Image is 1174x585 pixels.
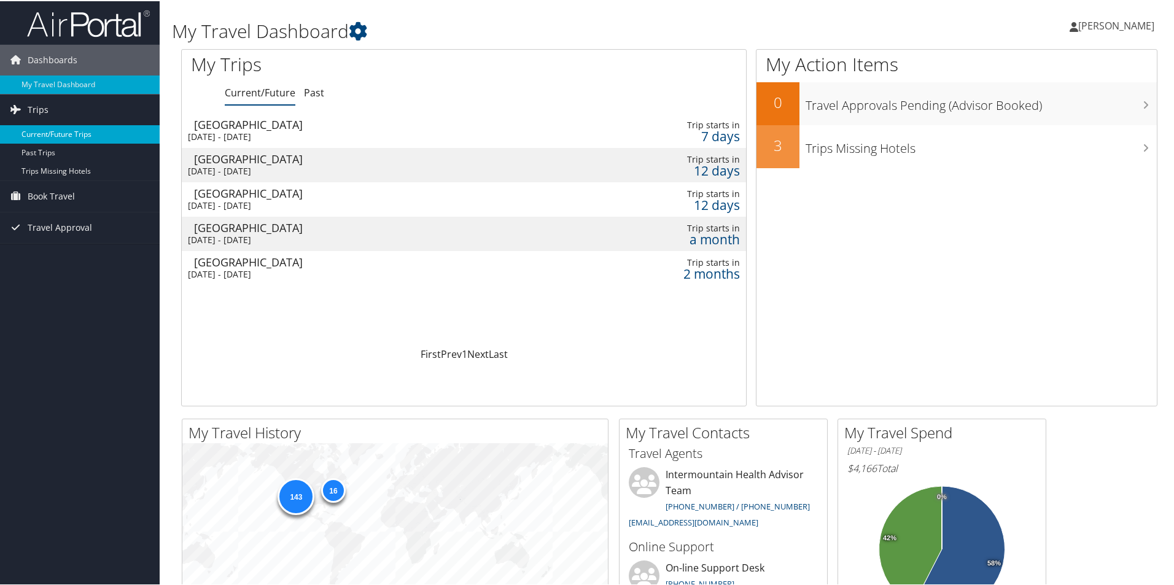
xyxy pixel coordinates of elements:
a: 0Travel Approvals Pending (Advisor Booked) [756,81,1157,124]
div: 16 [321,477,346,502]
a: [PERSON_NAME] [1070,6,1167,43]
div: [GEOGRAPHIC_DATA] [194,118,541,129]
div: [DATE] - [DATE] [188,165,535,176]
h1: My Trips [191,50,502,76]
div: [DATE] - [DATE] [188,130,535,141]
h6: Total [847,460,1036,474]
h2: My Travel Contacts [626,421,827,442]
div: 12 days [605,164,740,175]
a: Past [304,85,324,98]
h6: [DATE] - [DATE] [847,444,1036,455]
h2: 0 [756,91,799,112]
div: Trip starts in [605,118,740,130]
span: Dashboards [28,44,77,74]
div: [DATE] - [DATE] [188,233,535,244]
a: 1 [462,346,467,360]
h2: My Travel Spend [844,421,1046,442]
span: Travel Approval [28,211,92,242]
a: First [421,346,441,360]
tspan: 42% [883,533,896,541]
div: Trip starts in [605,153,740,164]
h1: My Action Items [756,50,1157,76]
h3: Travel Agents [629,444,818,461]
div: 143 [278,477,314,514]
tspan: 58% [987,559,1001,566]
div: Trip starts in [605,256,740,267]
div: [DATE] - [DATE] [188,268,535,279]
h3: Travel Approvals Pending (Advisor Booked) [806,90,1157,113]
span: Book Travel [28,180,75,211]
h3: Trips Missing Hotels [806,133,1157,156]
span: [PERSON_NAME] [1078,18,1154,31]
div: [GEOGRAPHIC_DATA] [194,187,541,198]
div: a month [605,233,740,244]
img: airportal-logo.png [27,8,150,37]
a: Last [489,346,508,360]
span: $4,166 [847,460,877,474]
div: 12 days [605,198,740,209]
tspan: 0% [937,492,947,500]
h2: My Travel History [189,421,608,442]
a: 3Trips Missing Hotels [756,124,1157,167]
div: [GEOGRAPHIC_DATA] [194,152,541,163]
div: [DATE] - [DATE] [188,199,535,210]
a: Current/Future [225,85,295,98]
a: Next [467,346,489,360]
a: [EMAIL_ADDRESS][DOMAIN_NAME] [629,516,758,527]
li: Intermountain Health Advisor Team [623,466,824,532]
a: Prev [441,346,462,360]
div: [GEOGRAPHIC_DATA] [194,221,541,232]
div: Trip starts in [605,222,740,233]
div: 7 days [605,130,740,141]
h3: Online Support [629,537,818,554]
div: [GEOGRAPHIC_DATA] [194,255,541,266]
div: Trip starts in [605,187,740,198]
h1: My Travel Dashboard [172,17,835,43]
a: [PHONE_NUMBER] / [PHONE_NUMBER] [666,500,810,511]
span: Trips [28,93,49,124]
h2: 3 [756,134,799,155]
div: 2 months [605,267,740,278]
